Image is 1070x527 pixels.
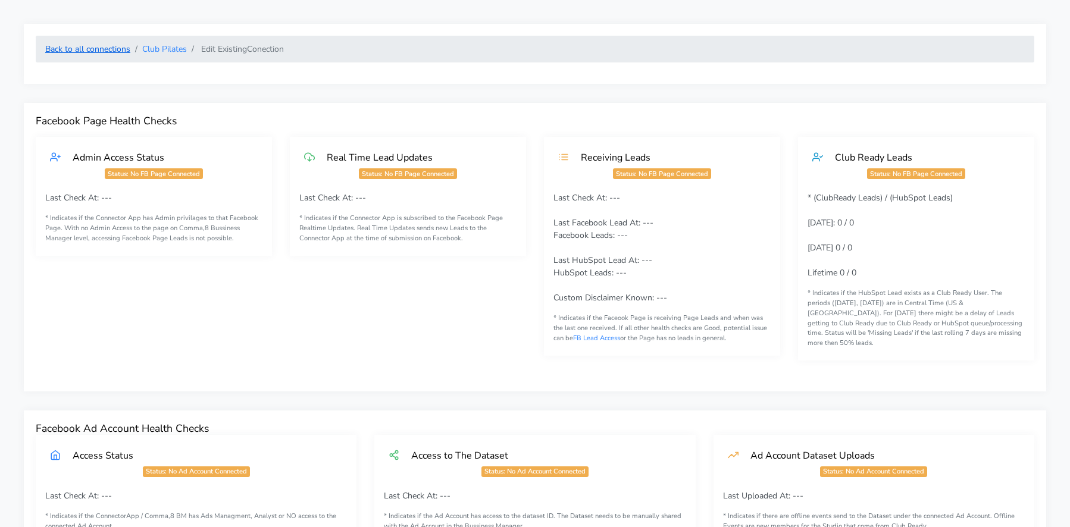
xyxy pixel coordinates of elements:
a: FB Lead Access [573,334,620,343]
span: * Indicates if the HubSpot Lead exists as a Club Ready User. The periods ([DATE], [DATE]) are in ... [808,288,1022,347]
small: * Indicates if the Connector App is subscribed to the Facebook Page Realtime Updates. Real Time U... [299,214,517,243]
p: Last Check At: --- [45,490,347,502]
span: Status: No Ad Account Connected [820,466,927,477]
span: Last HubSpot Lead At: --- [553,255,652,266]
div: Access Status [61,449,342,462]
span: Status: No FB Page Connected [359,168,457,179]
span: HubSpot Leads: --- [553,267,627,278]
span: Last Check At: --- [553,192,620,203]
p: Last Check At: --- [45,192,262,204]
div: Admin Access Status [61,151,258,164]
p: Last Uploaded At: --- [723,490,1025,502]
div: Ad Account Dataset Uploads [739,449,1020,462]
li: Edit Existing Conection [187,43,284,55]
h4: Facebook Page Health Checks [36,115,1034,127]
small: * Indicates if the Connector App has Admin privilages to that Facebook Page. With no Admin Access... [45,214,262,243]
span: * Indicates if the Faceook Page is receiving Page Leads and when was the last one received. If al... [553,313,767,343]
span: Last Facebook Lead At: --- [553,217,653,228]
a: Club Pilates [142,43,187,55]
span: Status: No Ad Account Connected [481,466,589,477]
span: Status: No FB Page Connected [613,168,711,179]
h4: Facebook Ad Account Health Checks [36,422,1034,435]
div: Access to The Dataset [399,449,681,462]
span: Lifetime 0 / 0 [808,267,856,278]
div: Real Time Lead Updates [315,151,512,164]
div: Receiving Leads [569,151,766,164]
span: Facebook Leads: --- [553,230,628,241]
p: Last Check At: --- [384,490,686,502]
a: Back to all connections [45,43,130,55]
span: [DATE]: 0 / 0 [808,217,854,228]
div: Club Ready Leads [823,151,1020,164]
span: * (ClubReady Leads) / (HubSpot Leads) [808,192,953,203]
p: Last Check At: --- [299,192,517,204]
span: Status: No FB Page Connected [105,168,203,179]
nav: breadcrumb [36,36,1034,62]
span: [DATE] 0 / 0 [808,242,852,253]
span: Status: No Ad Account Connected [143,466,250,477]
span: Custom Disclaimer Known: --- [553,292,667,303]
span: Status: No FB Page Connected [867,168,965,179]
